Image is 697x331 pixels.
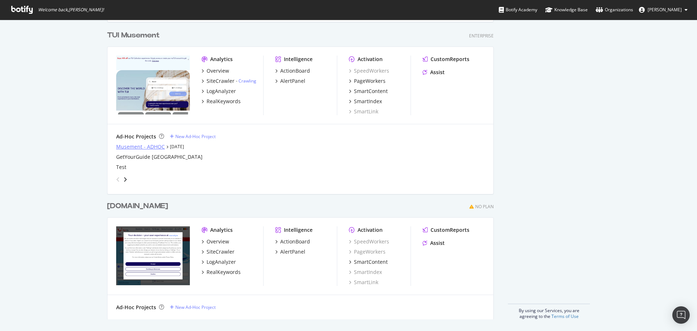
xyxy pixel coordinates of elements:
a: Overview [201,238,229,245]
div: Assist [430,69,445,76]
a: Crawling [239,78,256,84]
div: Overview [207,238,229,245]
a: AlertPanel [275,248,305,255]
div: SmartIndex [354,98,382,105]
a: TUI Musement [107,30,163,41]
div: [DOMAIN_NAME] [107,201,168,211]
a: SmartContent [349,88,388,95]
div: SiteCrawler [207,248,235,255]
div: RealKeywords [207,98,241,105]
a: Test [116,164,126,171]
a: RealKeywords [201,98,241,105]
div: LogAnalyzer [207,258,236,266]
div: Activation [358,226,383,234]
div: CustomReports [431,226,469,234]
div: Activation [358,56,383,63]
a: LogAnalyzer [201,88,236,95]
div: No Plan [475,203,494,210]
a: SiteCrawler [201,248,235,255]
div: RealKeywords [207,269,241,276]
div: ActionBoard [280,238,310,245]
img: tuifly.be [116,226,190,285]
a: GetYourGuide [GEOGRAPHIC_DATA] [116,153,203,161]
div: Organizations [596,6,633,13]
a: Assist [423,69,445,76]
a: ActionBoard [275,238,310,245]
div: Open Intercom Messenger [672,306,690,324]
div: Ad-Hoc Projects [116,304,156,311]
div: Intelligence [284,226,313,234]
div: SiteCrawler [207,77,235,85]
div: By using our Services, you are agreeing to the [508,304,590,319]
div: Intelligence [284,56,313,63]
a: Assist [423,239,445,247]
a: [DATE] [170,144,184,150]
div: TUI Musement [107,30,160,41]
a: RealKeywords [201,269,241,276]
a: SmartLink [349,108,378,115]
a: Overview [201,67,229,74]
div: SmartContent [354,88,388,95]
div: New Ad-Hoc Project [175,133,216,140]
a: CustomReports [423,56,469,63]
a: SpeedWorkers [349,238,389,245]
div: Knowledge Base [545,6,588,13]
a: SmartLink [349,279,378,286]
div: New Ad-Hoc Project [175,304,216,310]
div: Assist [430,239,445,247]
div: Overview [207,67,229,74]
a: New Ad-Hoc Project [170,304,216,310]
div: Enterprise [469,33,494,39]
a: LogAnalyzer [201,258,236,266]
div: CustomReports [431,56,469,63]
div: LogAnalyzer [207,88,236,95]
div: angle-right [123,176,128,183]
a: PageWorkers [349,248,386,255]
div: Botify Academy [499,6,537,13]
a: CustomReports [423,226,469,234]
div: AlertPanel [280,248,305,255]
span: Gabriele Frau [648,7,682,13]
a: New Ad-Hoc Project [170,133,216,140]
a: SpeedWorkers [349,67,389,74]
a: SmartContent [349,258,388,266]
div: Analytics [210,56,233,63]
a: SmartIndex [349,269,382,276]
a: ActionBoard [275,67,310,74]
div: ActionBoard [280,67,310,74]
div: Analytics [210,226,233,234]
div: AlertPanel [280,77,305,85]
div: Ad-Hoc Projects [116,133,156,140]
div: PageWorkers [354,77,386,85]
a: SmartIndex [349,98,382,105]
span: Welcome back, [PERSON_NAME] ! [38,7,104,13]
a: SiteCrawler- Crawling [201,77,256,85]
a: Musement - ADHOC [116,143,165,150]
div: - [236,78,256,84]
img: musement.com [116,56,190,114]
a: Terms of Use [551,313,579,319]
a: AlertPanel [275,77,305,85]
a: [DOMAIN_NAME] [107,201,171,211]
a: PageWorkers [349,77,386,85]
div: SmartContent [354,258,388,266]
button: [PERSON_NAME] [633,4,693,16]
div: angle-left [113,174,123,185]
